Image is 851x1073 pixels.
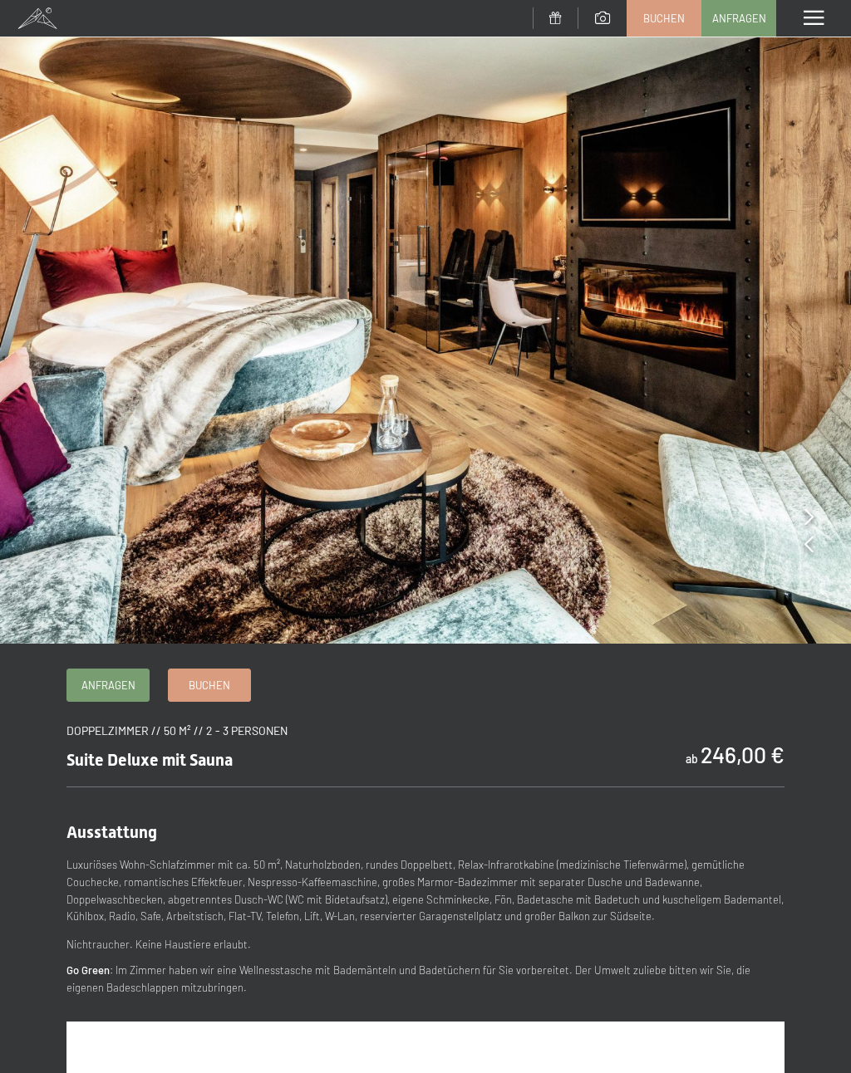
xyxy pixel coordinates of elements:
span: Ausstattung [66,822,157,842]
span: Anfragen [81,678,135,693]
span: Suite Deluxe mit Sauna [66,750,233,770]
p: Nichtraucher. Keine Haustiere erlaubt. [66,936,785,953]
a: Buchen [169,669,250,701]
b: 246,00 € [701,741,785,767]
span: Doppelzimmer // 50 m² // 2 - 3 Personen [66,723,288,737]
a: Buchen [627,1,701,36]
p: Luxuriöses Wohn-Schlafzimmer mit ca. 50 m², Naturholzboden, rundes Doppelbett, Relax-Infrarotkabi... [66,856,785,925]
span: Buchen [189,678,230,693]
a: Anfragen [702,1,775,36]
p: : Im Zimmer haben wir eine Wellnesstasche mit Bademänteln und Badetüchern für Sie vorbereitet. De... [66,962,785,997]
a: Anfragen [67,669,149,701]
span: ab [686,752,698,766]
strong: Go Green [66,963,110,977]
span: Anfragen [712,11,766,26]
span: Buchen [643,11,685,26]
